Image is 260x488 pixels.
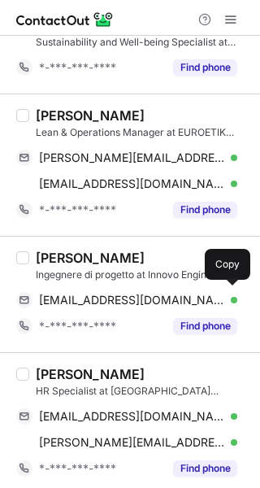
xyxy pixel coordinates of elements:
div: Ingegnere di progetto at Innovo Engineering & Construction Ltd. [36,268,250,282]
span: [EMAIL_ADDRESS][DOMAIN_NAME] [39,176,225,191]
div: [PERSON_NAME] [36,250,145,266]
button: Reveal Button [173,59,237,76]
div: [PERSON_NAME] [36,366,145,382]
div: Lean & Operations Manager at EUROETIK AUTOMATION S.R.L. [36,125,250,140]
button: Reveal Button [173,318,237,334]
div: Sustainability and Well-being Specialist at [GEOGRAPHIC_DATA] [36,35,250,50]
span: [PERSON_NAME][EMAIL_ADDRESS][DOMAIN_NAME] [39,150,225,165]
span: [PERSON_NAME][EMAIL_ADDRESS][PERSON_NAME][DOMAIN_NAME] [39,435,225,450]
span: [EMAIL_ADDRESS][DOMAIN_NAME] [39,293,225,307]
div: HR Specialist at [GEOGRAPHIC_DATA] [GEOGRAPHIC_DATA] S.p.A. [36,384,250,399]
span: [EMAIL_ADDRESS][DOMAIN_NAME] [39,409,225,424]
button: Reveal Button [173,202,237,218]
img: ContactOut v5.3.10 [16,10,114,29]
button: Reveal Button [173,460,237,477]
div: [PERSON_NAME] [36,107,145,124]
